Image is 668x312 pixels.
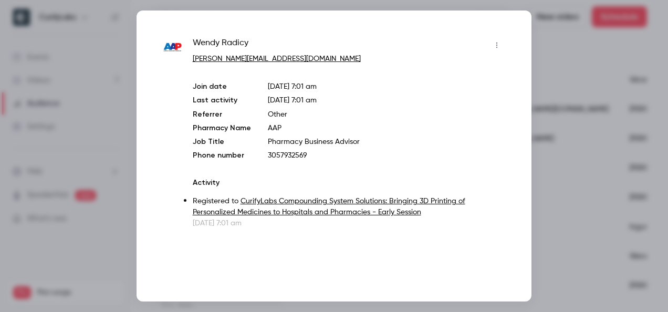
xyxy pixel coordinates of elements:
[193,150,251,161] p: Phone number
[268,137,505,147] p: Pharmacy Business Advisor
[193,55,361,63] a: [PERSON_NAME][EMAIL_ADDRESS][DOMAIN_NAME]
[268,150,505,161] p: 3057932569
[193,178,505,188] p: Activity
[193,95,251,106] p: Last activity
[193,109,251,120] p: Referrer
[193,197,465,216] a: CurifyLabs Compounding System Solutions: Bringing 3D Printing of Personalized Medicines to Hospit...
[193,37,248,54] span: Wendy Radicy
[268,123,505,133] p: AAP
[268,81,505,92] p: [DATE] 7:01 am
[163,38,182,57] img: rxaap.com
[193,218,505,228] p: [DATE] 7:01 am
[193,137,251,147] p: Job Title
[193,123,251,133] p: Pharmacy Name
[268,97,317,104] span: [DATE] 7:01 am
[268,109,505,120] p: Other
[193,196,505,218] p: Registered to
[193,81,251,92] p: Join date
